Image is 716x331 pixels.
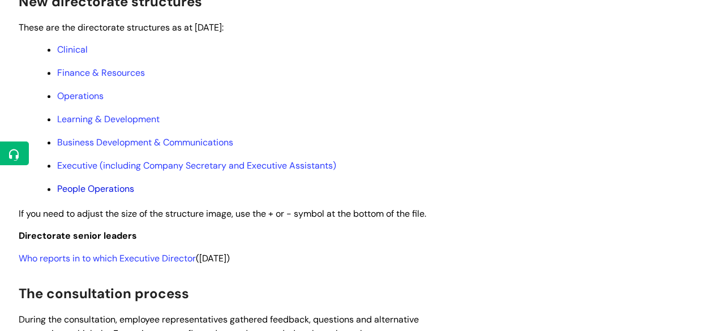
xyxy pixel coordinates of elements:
[19,208,426,220] span: If you need to adjust the size of the structure image, use the + or - symbol at the bottom of the...
[19,22,224,33] span: These are the directorate structures as at [DATE]:
[57,90,104,102] a: Operations
[57,183,134,195] a: People Operations
[19,230,137,242] span: Directorate senior leaders
[19,252,230,264] span: ([DATE])
[57,113,160,125] a: Learning & Development
[57,160,336,171] a: Executive (including Company Secretary and Executive Assistants)
[57,67,145,79] a: Finance & Resources
[19,252,196,264] a: Who reports in to which Executive Director
[57,44,88,55] a: Clinical
[19,285,189,302] span: The consultation process
[57,136,233,148] a: Business Development & Communications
